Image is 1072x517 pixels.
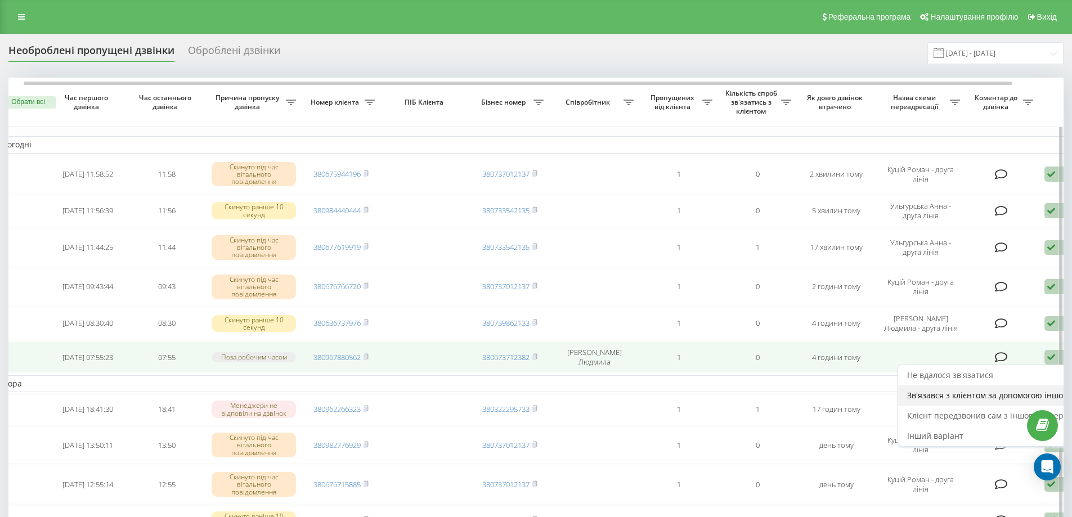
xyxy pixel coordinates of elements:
a: 380737012137 [482,479,530,489]
span: Співробітник [555,98,624,107]
td: Ульгурська Анна - друга лінія [876,229,966,266]
td: 0 [718,308,797,339]
td: день тому [797,426,876,464]
td: 1 [639,195,718,227]
td: [PERSON_NAME] Людмила - друга лінія [876,308,966,339]
a: 380737012137 [482,440,530,450]
td: 0 [718,195,797,227]
td: 07:55 [127,341,206,373]
span: Не вдалося зв'язатися [907,370,993,380]
td: [DATE] 13:50:11 [48,426,127,464]
span: Вихід [1037,12,1057,21]
td: 0 [718,341,797,373]
a: 380737012137 [482,169,530,179]
td: [DATE] 11:56:39 [48,195,127,227]
span: Як довго дзвінок втрачено [806,93,867,111]
td: [DATE] 07:55:23 [48,341,127,373]
td: 1 [639,268,718,305]
td: 11:58 [127,156,206,193]
span: Час останнього дзвінка [136,93,197,111]
span: Номер клієнта [307,98,365,107]
td: 5 хвилин тому [797,195,876,227]
div: Скинуто під час вітального повідомлення [212,162,296,187]
span: Клієнт передзвонив сам з іншого номера [907,410,1068,421]
td: 0 [718,268,797,305]
td: IVR [876,394,966,424]
a: 380967880562 [313,352,361,362]
td: 1 [639,341,718,373]
td: 2 години тому [797,268,876,305]
td: 11:44 [127,229,206,266]
div: Скинуто раніше 10 секунд [212,315,296,332]
td: [PERSON_NAME] Людмила [549,341,639,373]
td: 08:30 [127,308,206,339]
td: [DATE] 12:55:14 [48,466,127,503]
td: 1 [639,229,718,266]
span: Пропущених від клієнта [645,93,702,111]
td: 1 [639,156,718,193]
a: 380962266323 [313,404,361,414]
div: Скинуто раніше 10 секунд [212,202,296,219]
td: 1 [639,466,718,503]
td: Куцій Роман - друга лінія [876,466,966,503]
td: 1 [718,394,797,424]
span: Коментар до дзвінка [971,93,1023,111]
div: Скинуто під час вітального повідомлення [212,472,296,497]
a: 380322295733 [482,404,530,414]
a: 380733542135 [482,205,530,215]
a: 380673712382 [482,352,530,362]
td: [DATE] 08:30:40 [48,308,127,339]
span: Реферальна програма [828,12,911,21]
a: 380676715885 [313,479,361,489]
td: 0 [718,466,797,503]
span: Кількість спроб зв'язатись з клієнтом [724,89,781,115]
td: Куцій Роман - друга лінія [876,156,966,193]
td: 4 години тому [797,341,876,373]
td: 18:41 [127,394,206,424]
td: [DATE] 18:41:30 [48,394,127,424]
td: 12:55 [127,466,206,503]
td: 0 [718,426,797,464]
span: Назва схеми переадресації [881,93,950,111]
td: 1 [639,394,718,424]
div: Необроблені пропущені дзвінки [8,44,174,62]
div: Оброблені дзвінки [188,44,280,62]
td: [DATE] 11:58:52 [48,156,127,193]
a: 380676766720 [313,281,361,291]
div: Скинуто під час вітального повідомлення [212,433,296,457]
a: 380636737976 [313,318,361,328]
td: 1 [639,426,718,464]
span: Інший варіант [907,430,963,441]
span: Налаштування профілю [930,12,1018,21]
a: 380737012137 [482,281,530,291]
td: Куцій Роман - друга лінія [876,426,966,464]
td: Куцій Роман - друга лінія [876,268,966,305]
td: 13:50 [127,426,206,464]
td: 09:43 [127,268,206,305]
td: 4 години тому [797,308,876,339]
a: 380739862133 [482,318,530,328]
span: Час першого дзвінка [57,93,118,111]
td: Ульгурська Анна - друга лінія [876,195,966,227]
div: Скинуто під час вітального повідомлення [212,235,296,260]
td: день тому [797,466,876,503]
span: Причина пропуску дзвінка [212,93,286,111]
span: Бізнес номер [476,98,533,107]
a: 380984440444 [313,205,361,215]
td: 1 [639,308,718,339]
div: Скинуто під час вітального повідомлення [212,275,296,299]
td: 1 [718,229,797,266]
a: 380982776929 [313,440,361,450]
td: 17 годин тому [797,394,876,424]
span: ПІБ Клієнта [390,98,461,107]
td: [DATE] 09:43:44 [48,268,127,305]
a: 380675944196 [313,169,361,179]
a: 380677619919 [313,242,361,252]
td: 2 хвилини тому [797,156,876,193]
td: 11:56 [127,195,206,227]
td: 0 [718,156,797,193]
td: 17 хвилин тому [797,229,876,266]
div: Open Intercom Messenger [1034,453,1061,480]
a: 380733542135 [482,242,530,252]
div: Менеджери не відповіли на дзвінок [212,401,296,417]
